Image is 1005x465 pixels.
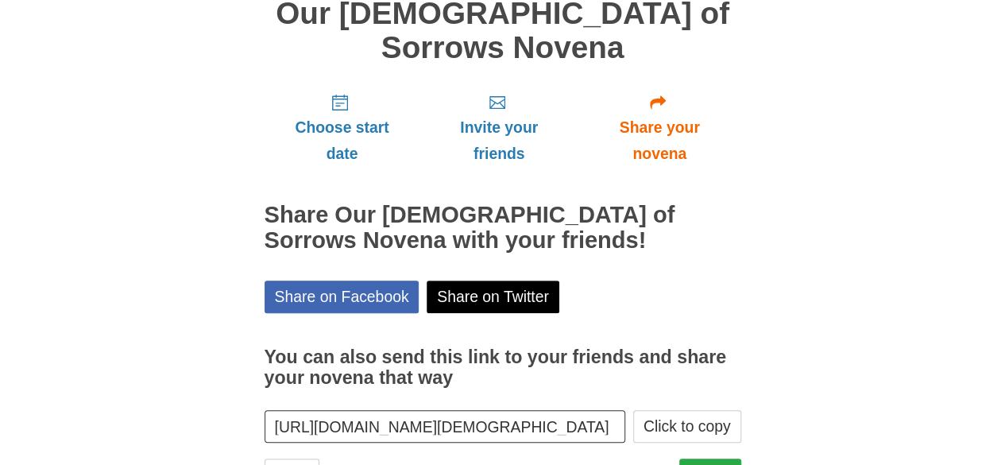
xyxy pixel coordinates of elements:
[265,347,741,388] h3: You can also send this link to your friends and share your novena that way
[265,203,741,254] h2: Share Our [DEMOGRAPHIC_DATA] of Sorrows Novena with your friends!
[578,80,741,175] a: Share your novena
[633,410,741,443] button: Click to copy
[427,281,559,313] a: Share on Twitter
[594,114,725,167] span: Share your novena
[435,114,562,167] span: Invite your friends
[419,80,578,175] a: Invite your friends
[265,80,420,175] a: Choose start date
[280,114,404,167] span: Choose start date
[265,281,419,313] a: Share on Facebook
